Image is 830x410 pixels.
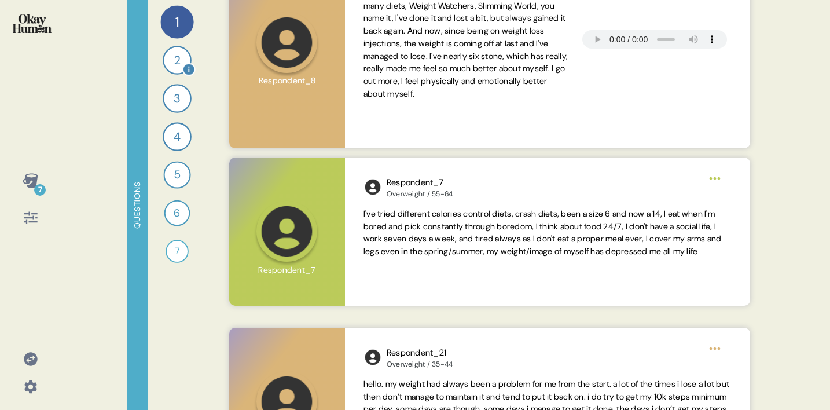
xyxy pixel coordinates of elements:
span: I've tried different calories control diets, crash diets, been a size 6 and now a 14, l eat when ... [363,208,722,257]
div: 3 [163,84,192,113]
img: l1ibTKarBSWXLOhlfT5LxFP+OttMJpPJZDKZTCbz9PgHEggSPYjZSwEAAAAASUVORK5CYII= [363,348,382,367]
div: Overweight / 55-64 [387,189,453,199]
img: okayhuman.3b1b6348.png [13,14,52,33]
div: Overweight / 35-44 [387,360,453,369]
div: 1 [160,5,193,38]
div: 2 [163,46,192,75]
div: 6 [164,200,190,226]
div: 4 [163,122,192,151]
div: Respondent_21 [387,346,453,360]
div: 7 [34,184,46,196]
div: 7 [166,240,189,263]
div: Respondent_7 [387,176,453,189]
div: 5 [163,161,190,188]
img: l1ibTKarBSWXLOhlfT5LxFP+OttMJpPJZDKZTCbz9PgHEggSPYjZSwEAAAAASUVORK5CYII= [363,178,382,196]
